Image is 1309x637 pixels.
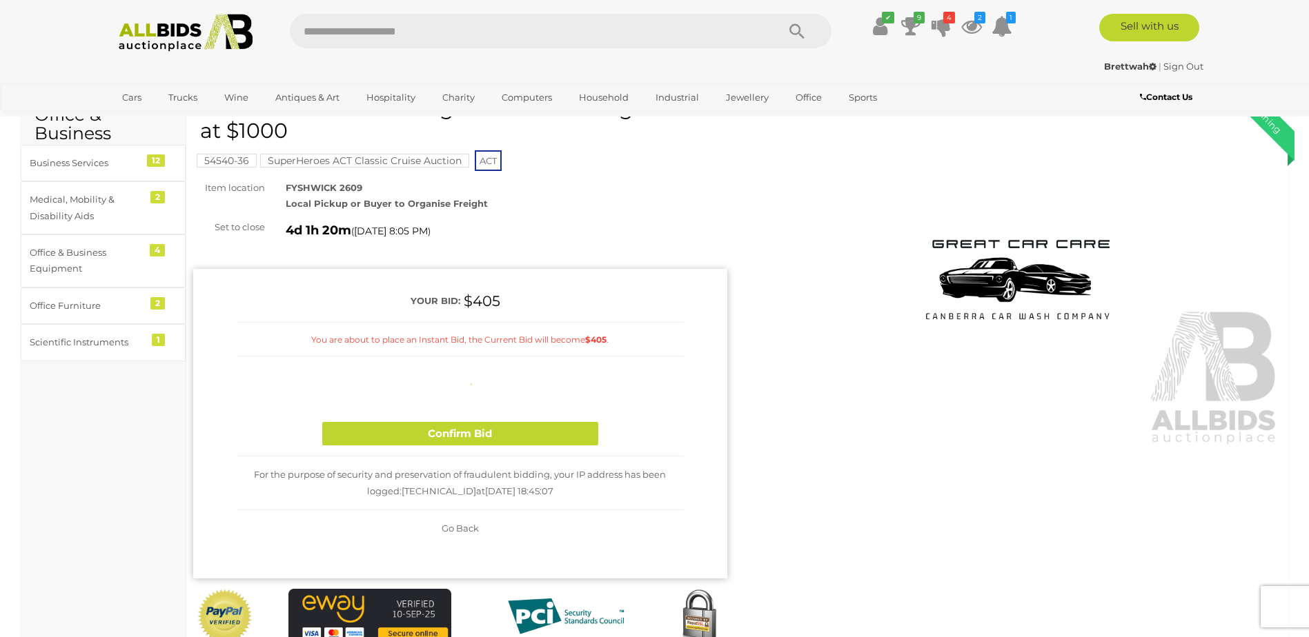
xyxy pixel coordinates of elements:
a: SuperHeroes ACT Classic Cruise Auction [260,155,469,166]
i: 1 [1006,12,1016,23]
a: 54540-36 [197,155,257,166]
span: [TECHNICAL_ID] [402,485,476,496]
i: 9 [914,12,925,23]
a: 9 [900,14,921,39]
button: Confirm Bid [322,422,598,446]
b: Contact Us [1140,92,1192,102]
button: Search [762,14,831,48]
i: 2 [974,12,985,23]
a: Sign Out [1163,61,1203,72]
strong: FYSHWICK 2609 [286,182,362,193]
div: Your bid: [237,293,460,309]
div: Scientific Instruments [30,334,144,350]
a: Antiques & Art [266,86,348,109]
span: $405 [464,292,500,310]
span: [DATE] 8:05 PM [354,225,428,237]
a: 2 [961,14,982,39]
div: 1 [152,334,165,346]
a: Office [787,86,831,109]
mark: 54540-36 [197,154,257,168]
div: Item location [183,180,275,196]
div: Winning [1231,83,1295,146]
h2: Office & Business [35,105,172,143]
a: Industrial [647,86,708,109]
div: Office Furniture [30,298,144,314]
a: Sell with us [1099,14,1199,41]
strong: Local Pickup or Buyer to Organise Freight [286,198,488,209]
div: Medical, Mobility & Disability Aids [30,192,144,224]
img: Allbids.com.au [111,14,261,52]
strong: Brettwah [1104,61,1157,72]
a: Jewellery [717,86,778,109]
div: Office & Business Equipment [30,245,144,277]
a: Trucks [159,86,206,109]
div: 12 [147,154,165,167]
a: Office Furniture 2 [21,287,186,324]
a: Contact Us [1140,90,1196,105]
span: | [1159,61,1161,72]
a: 1 [992,14,1012,39]
a: [GEOGRAPHIC_DATA] [113,109,229,132]
div: 2 [150,191,165,203]
a: Household [570,86,638,109]
strong: 4d 1h 20m [286,223,351,238]
span: ACT [475,150,502,171]
h1: Exterior ceramic coating and full detailing - Valued at $1000 [200,97,724,142]
a: Wine [215,86,257,109]
i: ✔ [882,12,894,23]
img: Exterior ceramic coating and full detailing - Valued at $1000 [748,103,1282,447]
a: Medical, Mobility & Disability Aids 2 [21,181,186,234]
i: 4 [943,12,955,23]
a: Office & Business Equipment 4 [21,234,186,287]
a: Sports [840,86,886,109]
strong: $405 [585,334,607,345]
mark: SuperHeroes ACT Classic Cruise Auction [260,154,469,168]
a: ✔ [870,14,891,39]
a: Hospitality [357,86,424,109]
div: For the purpose of security and preservation of fraudulent bidding, your IP address has been logg... [237,456,684,510]
a: Scientific Instruments 1 [21,324,186,361]
div: 2 [150,297,165,310]
span: [DATE] 18:45:07 [485,485,553,496]
span: ( ) [351,225,431,236]
small: You are about to place an Instant Bid, the Current Bid will become . [311,334,609,345]
div: Set to close [183,219,275,235]
a: Computers [493,86,561,109]
a: Business Services 12 [21,145,186,181]
a: Brettwah [1104,61,1159,72]
div: 4 [150,244,165,256]
div: Business Services [30,155,144,171]
a: Cars [113,86,150,109]
a: Charity [433,86,484,109]
span: Go Back [442,523,479,534]
a: 4 [931,14,952,39]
